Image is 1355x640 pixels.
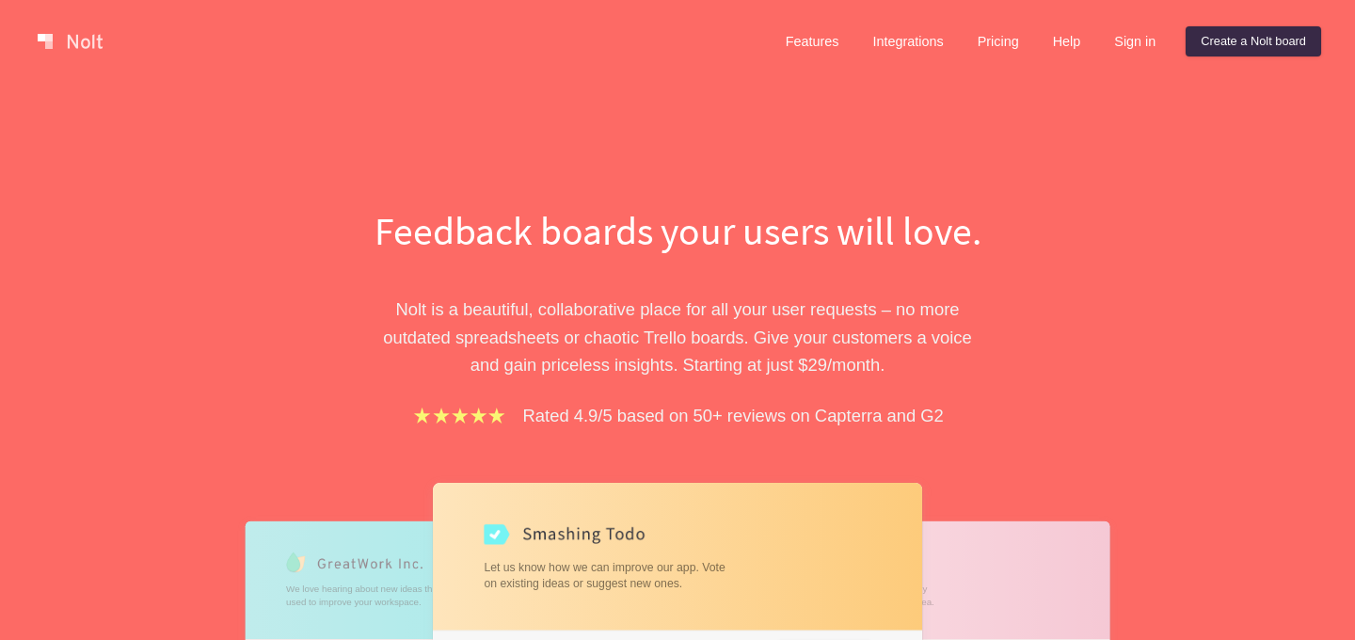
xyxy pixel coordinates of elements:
a: Sign in [1099,26,1171,56]
img: stars.b067e34983.png [411,405,507,426]
a: Pricing [963,26,1034,56]
a: Help [1038,26,1096,56]
p: Rated 4.9/5 based on 50+ reviews on Capterra and G2 [523,402,944,429]
a: Create a Nolt board [1186,26,1321,56]
a: Integrations [857,26,958,56]
a: Features [771,26,854,56]
h1: Feedback boards your users will love. [353,203,1002,258]
p: Nolt is a beautiful, collaborative place for all your user requests – no more outdated spreadshee... [353,296,1002,378]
